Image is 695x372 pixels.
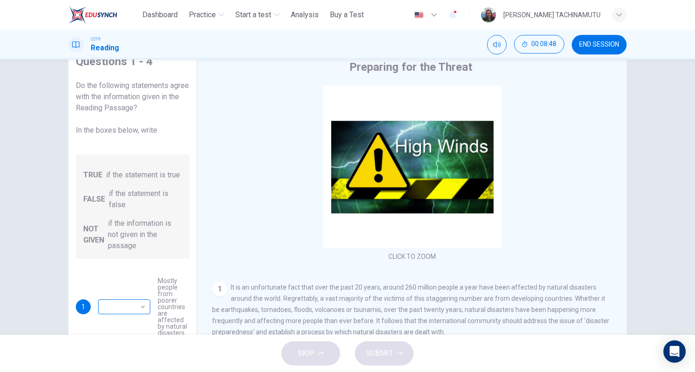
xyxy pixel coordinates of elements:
[142,9,178,20] span: Dashboard
[83,194,105,205] span: FALSE
[189,9,216,20] span: Practice
[139,7,181,23] button: Dashboard
[91,36,100,42] span: CEFR
[514,35,564,54] button: 00:08:48
[413,12,425,19] img: en
[83,169,102,181] span: TRUE
[531,41,556,48] span: 00:08:48
[68,6,117,24] img: ELTC logo
[91,42,119,54] h1: Reading
[487,35,507,54] div: Mute
[287,7,322,23] button: Analysis
[330,9,364,20] span: Buy a Test
[185,7,228,23] button: Practice
[76,80,189,136] span: Do the following statements agree with the information given in the Reading Passage? In the boxes...
[514,35,564,54] div: Hide
[326,7,368,23] button: Buy a Test
[108,218,182,251] span: if the information is not given in the passage
[349,60,472,74] h4: Preparing for the Threat
[572,35,627,54] button: END SESSION
[106,169,180,181] span: if the statement is true
[109,188,182,210] span: if the statement is false
[232,7,283,23] button: Start a test
[212,282,227,297] div: 1
[481,7,496,22] img: Profile picture
[81,304,85,310] span: 1
[235,9,271,20] span: Start a test
[68,6,139,24] a: ELTC logo
[579,41,619,48] span: END SESSION
[158,277,189,336] span: Mostly people from poorer countries are affected by natural disasters
[76,54,189,69] h4: Questions 1 - 4
[83,223,104,246] span: NOT GIVEN
[503,9,601,20] div: [PERSON_NAME] TACHINAMUTU
[212,284,609,336] span: It is an unfortunate fact that over the past 20 years, around 260 million people a year have been...
[663,340,686,363] div: Open Intercom Messenger
[291,9,319,20] span: Analysis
